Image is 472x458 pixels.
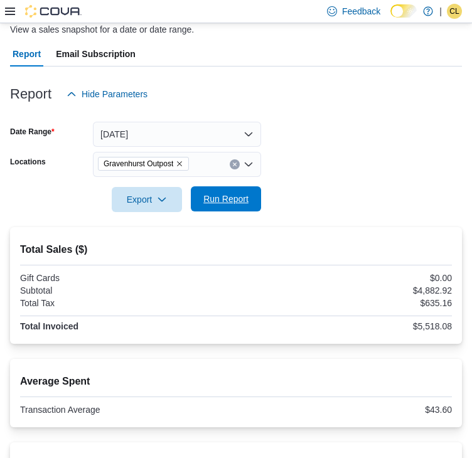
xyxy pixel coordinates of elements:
[176,160,183,168] button: Remove Gravenhurst Outpost from selection in this group
[112,187,182,212] button: Export
[93,122,261,147] button: [DATE]
[10,23,194,36] div: View a sales snapshot for a date or date range.
[342,5,380,18] span: Feedback
[203,193,249,205] span: Run Report
[239,298,452,308] div: $635.16
[56,41,136,67] span: Email Subscription
[447,4,462,19] div: Carissa Lavalle
[98,157,189,171] span: Gravenhurst Outpost
[20,321,78,331] strong: Total Invoiced
[104,157,173,170] span: Gravenhurst Outpost
[239,285,452,296] div: $4,882.92
[20,298,233,308] div: Total Tax
[20,242,452,257] h2: Total Sales ($)
[239,273,452,283] div: $0.00
[439,4,442,19] p: |
[244,159,254,169] button: Open list of options
[13,41,41,67] span: Report
[20,285,233,296] div: Subtotal
[20,405,233,415] div: Transaction Average
[239,321,452,331] div: $5,518.08
[62,82,153,107] button: Hide Parameters
[20,273,233,283] div: Gift Cards
[449,4,459,19] span: CL
[230,159,240,169] button: Clear input
[82,88,147,100] span: Hide Parameters
[191,186,261,211] button: Run Report
[239,405,452,415] div: $43.60
[390,4,417,18] input: Dark Mode
[10,87,51,102] h3: Report
[10,127,55,137] label: Date Range
[119,187,174,212] span: Export
[20,374,452,389] h2: Average Spent
[10,157,46,167] label: Locations
[25,5,82,18] img: Cova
